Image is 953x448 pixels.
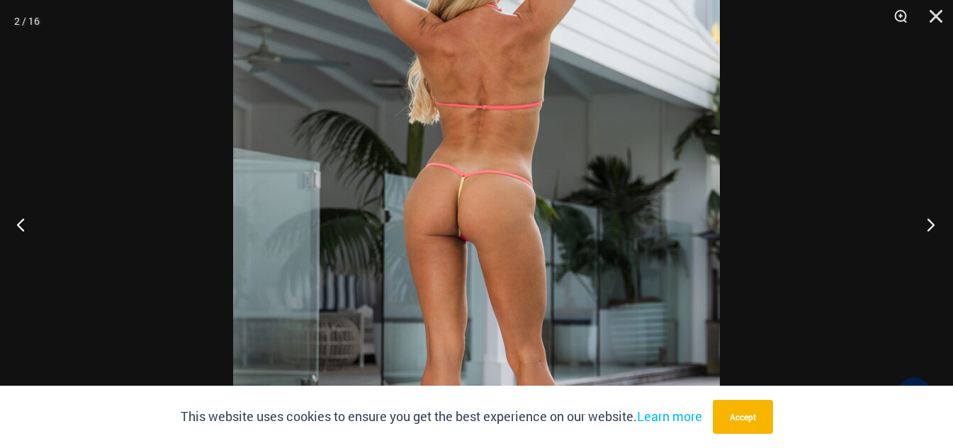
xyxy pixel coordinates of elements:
[14,11,40,32] div: 2 / 16
[637,408,702,425] a: Learn more
[181,406,702,427] p: This website uses cookies to ensure you get the best experience on our website.
[900,189,953,260] button: Next
[713,400,773,434] button: Accept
